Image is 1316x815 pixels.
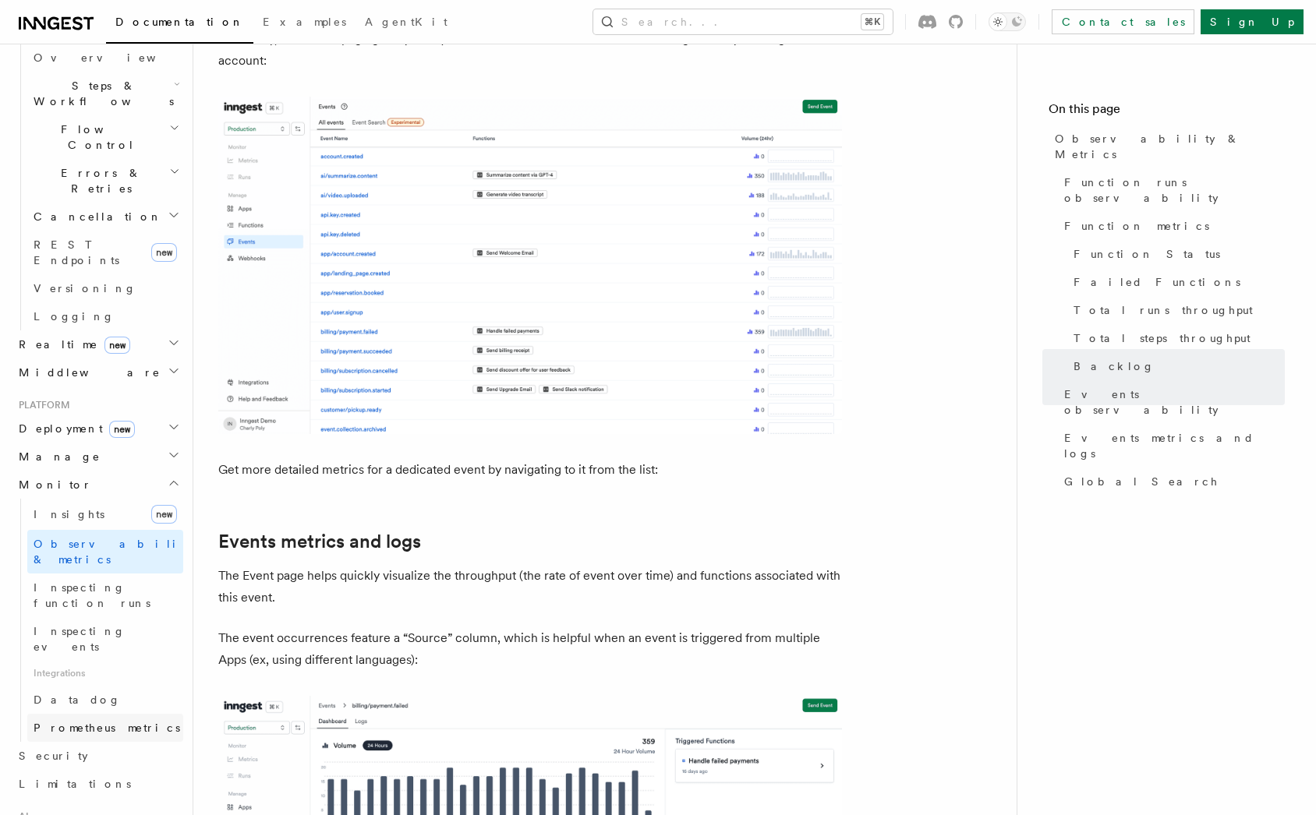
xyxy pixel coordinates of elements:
[1064,175,1285,206] span: Function runs observability
[27,165,169,196] span: Errors & Retries
[12,770,183,798] a: Limitations
[34,693,121,706] span: Datadog
[34,508,104,520] span: Insights
[12,337,130,352] span: Realtime
[365,16,448,28] span: AgentKit
[115,16,244,28] span: Documentation
[218,627,842,671] p: The event occurrences feature a “Source” column, which is helpful when an event is triggered from...
[34,581,150,609] span: Inspecting function runs
[1074,302,1253,318] span: Total runs throughput
[27,209,162,224] span: Cancellation
[34,625,126,653] span: Inspecting events
[1067,352,1285,380] a: Backlog
[1074,358,1155,374] span: Backlog
[12,443,183,471] button: Manage
[12,415,183,443] button: Deploymentnew
[27,203,183,231] button: Cancellation
[27,686,183,714] a: Datadog
[1064,430,1285,461] span: Events metrics and logs
[27,231,183,274] a: REST Endpointsnew
[12,471,183,499] button: Monitor
[34,282,136,295] span: Versioning
[218,459,842,481] p: Get more detailed metrics for a dedicated event by navigating to it from the list:
[218,28,842,72] p: Thankfully, the Events page gives you a quick overview of the volume of Events being sent to your...
[12,330,183,358] button: Realtimenew
[1074,330,1251,346] span: Total steps throughput
[1067,268,1285,296] a: Failed Functions
[27,115,183,159] button: Flow Control
[253,5,356,42] a: Examples
[109,421,135,438] span: new
[27,573,183,617] a: Inspecting function runs
[1064,474,1219,489] span: Global Search
[1049,100,1285,125] h4: On this page
[27,274,183,302] a: Versioning
[27,44,183,72] a: Overview
[27,530,183,573] a: Observability & metrics
[218,531,421,552] a: Events metrics and logs
[34,238,119,266] span: REST Endpoints
[27,159,183,203] button: Errors & Retries
[19,750,88,762] span: Security
[1058,168,1285,212] a: Function runs observability
[34,51,194,64] span: Overview
[27,72,183,115] button: Steps & Workflows
[34,722,180,734] span: Prometheus metrics
[12,421,135,436] span: Deployment
[12,499,183,742] div: Monitor
[34,310,115,323] span: Logging
[27,78,174,109] span: Steps & Workflows
[263,16,346,28] span: Examples
[1067,324,1285,352] a: Total steps throughput
[27,122,169,153] span: Flow Control
[1058,467,1285,496] a: Global Search
[104,337,130,354] span: new
[27,617,183,661] a: Inspecting events
[27,302,183,330] a: Logging
[12,44,183,330] div: Inngest Functions
[12,477,92,492] span: Monitor
[27,499,183,530] a: Insightsnew
[12,449,101,464] span: Manage
[1201,9,1304,34] a: Sign Up
[1067,296,1285,324] a: Total runs throughput
[1049,125,1285,168] a: Observability & Metrics
[27,661,183,686] span: Integrations
[12,399,70,411] span: Platform
[12,358,183,386] button: Middleware
[1055,131,1285,162] span: Observability & Metrics
[12,742,183,770] a: Security
[1074,274,1240,290] span: Failed Functions
[34,538,194,566] span: Observability & metrics
[1058,380,1285,424] a: Events observability
[27,714,183,742] a: Prometheus metrics
[1074,246,1220,262] span: Function Status
[218,565,842,609] p: The Event page helps quickly visualize the throughput (the rate of event over time) and functions...
[12,365,161,380] span: Middleware
[1064,386,1285,418] span: Events observability
[1064,218,1209,234] span: Function metrics
[1052,9,1194,34] a: Contact sales
[1058,424,1285,467] a: Events metrics and logs
[106,5,253,44] a: Documentation
[19,778,131,790] span: Limitations
[1067,240,1285,268] a: Function Status
[1058,212,1285,240] a: Function metrics
[218,97,842,434] img: The Events page lists the available Event type. Each list item features the event name along with...
[151,505,177,524] span: new
[151,243,177,262] span: new
[593,9,893,34] button: Search...⌘K
[356,5,457,42] a: AgentKit
[989,12,1026,31] button: Toggle dark mode
[861,14,883,30] kbd: ⌘K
